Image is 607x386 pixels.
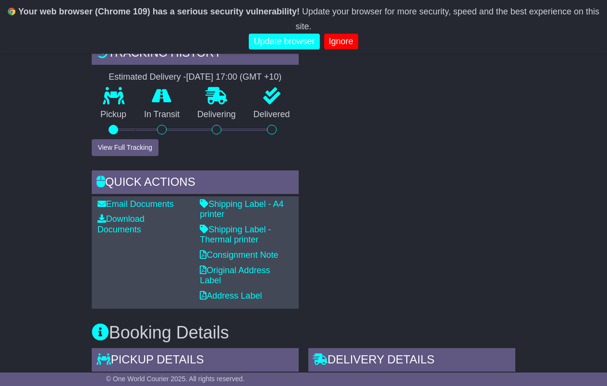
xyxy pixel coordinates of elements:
button: View Full Tracking [92,139,158,156]
div: Tracking history [92,41,299,67]
p: In Transit [135,109,189,120]
div: Pickup Details [92,348,299,374]
div: Estimated Delivery - [92,72,299,83]
a: Shipping Label - A4 printer [200,199,283,219]
a: Address Label [200,291,262,301]
a: Ignore [324,34,358,49]
a: Shipping Label - Thermal printer [200,225,271,245]
p: Pickup [92,109,135,120]
div: Quick Actions [92,170,299,196]
p: Delivered [244,109,299,120]
a: Consignment Note [200,250,278,260]
h3: Booking Details [92,323,516,342]
div: [DATE] 17:00 (GMT +10) [186,72,281,83]
a: Update browser [249,34,319,49]
span: Update your browser for more security, speed and the best experience on this site. [295,7,599,31]
a: Download Documents [97,214,145,234]
p: Delivering [188,109,244,120]
div: Delivery Details [308,348,515,374]
span: © One World Courier 2025. All rights reserved. [106,375,245,383]
a: Original Address Label [200,265,270,286]
a: Email Documents [97,199,174,209]
b: Your web browser (Chrome 109) has a serious security vulnerability! [18,7,300,16]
